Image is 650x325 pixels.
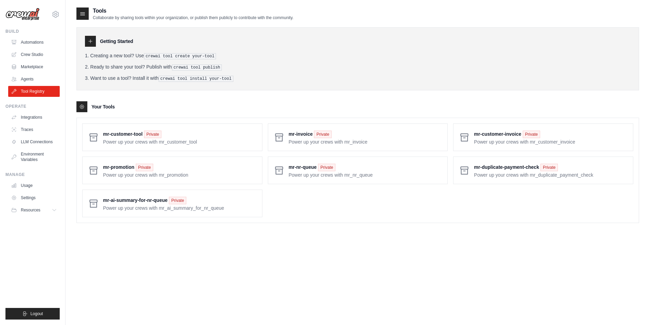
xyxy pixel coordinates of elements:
h3: Getting Started [100,38,133,45]
pre: crewai tool publish [172,64,222,71]
a: mr-duplicate-payment-check Private Power up your crews with mr_duplicate_payment_check [474,162,627,178]
span: Resources [21,207,40,213]
div: Build [5,29,60,34]
h3: Your Tools [91,103,115,110]
a: Environment Variables [8,149,60,165]
a: mr-ai-summary-for-nr-queue Private Power up your crews with mr_ai_summary_for_nr_queue [103,195,257,211]
pre: crewai tool install your-tool [159,76,233,82]
span: Logout [30,311,43,316]
a: LLM Connections [8,136,60,147]
a: Traces [8,124,60,135]
a: mr-customer-invoice Private Power up your crews with mr_customer_invoice [474,129,627,145]
a: mr-invoice Private Power up your crews with mr_invoice [289,129,442,145]
a: Tool Registry [8,86,60,97]
h2: Tools [93,7,293,15]
a: mr-nr-queue Private Power up your crews with mr_nr_queue [289,162,442,178]
img: Logo [5,8,40,21]
a: Settings [8,192,60,203]
div: Operate [5,104,60,109]
a: Usage [8,180,60,191]
a: Integrations [8,112,60,123]
pre: crewai tool create your-tool [144,53,216,59]
p: Collaborate by sharing tools within your organization, or publish them publicly to contribute wit... [93,15,293,20]
a: mr-customer-tool Private Power up your crews with mr_customer_tool [103,129,257,145]
a: Agents [8,74,60,85]
button: Resources [8,205,60,216]
div: Manage [5,172,60,177]
a: Crew Studio [8,49,60,60]
a: Automations [8,37,60,48]
a: mr-promotion Private Power up your crews with mr_promotion [103,162,257,178]
a: Marketplace [8,61,60,72]
button: Logout [5,308,60,320]
li: Creating a new tool? Use [85,52,631,59]
li: Ready to share your tool? Publish with [85,63,631,71]
li: Want to use a tool? Install it with [85,75,631,82]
